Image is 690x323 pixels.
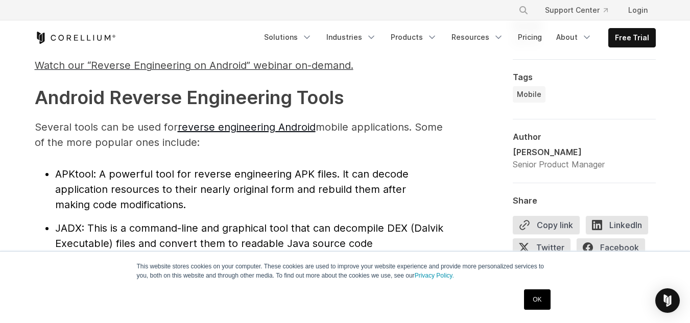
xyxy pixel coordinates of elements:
p: This website stores cookies on your computer. These cookies are used to improve your website expe... [137,262,554,280]
a: Solutions [258,28,318,46]
span: LinkedIn [586,216,648,234]
a: Products [385,28,443,46]
button: Copy link [513,216,580,234]
a: Login [620,1,656,19]
div: Navigation Menu [506,1,656,19]
div: Tags [513,72,656,82]
a: reverse engineering Android [178,121,316,133]
span: Twitter [513,238,570,257]
span: Mobile [517,89,541,100]
a: Privacy Policy. [415,272,454,279]
button: Search [514,1,533,19]
div: Share [513,195,656,206]
a: Support Center [537,1,616,19]
a: Resources [445,28,510,46]
div: [PERSON_NAME] [513,146,605,158]
a: Watch our “Reverse Engineering on Android” webinar on-demand. [35,63,353,70]
div: Open Intercom Messenger [655,288,680,313]
div: Author [513,132,656,142]
span: APKtool [55,168,93,180]
span: JADX [55,222,82,234]
strong: Android Reverse Engineering Tools [35,86,344,109]
span: : This is a command-line and graphical tool that can decompile DEX (Dalvik Executable) files and ... [55,222,443,250]
a: Pricing [512,28,548,46]
a: Twitter [513,238,577,261]
a: Facebook [577,238,651,261]
a: LinkedIn [586,216,654,238]
a: Corellium Home [35,32,116,44]
a: OK [524,289,550,310]
a: Industries [320,28,383,46]
span: : A powerful tool for reverse engineering APK files. It can decode application resources to their... [55,168,409,211]
div: Navigation Menu [258,28,656,47]
a: Mobile [513,86,545,103]
span: Facebook [577,238,645,257]
a: About [550,28,598,46]
a: Free Trial [609,29,655,47]
p: Several tools can be used for mobile applications. Some of the more popular ones include: [35,119,443,150]
span: Watch our “Reverse Engineering on Android” webinar on-demand. [35,59,353,71]
div: Senior Product Manager [513,158,605,170]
